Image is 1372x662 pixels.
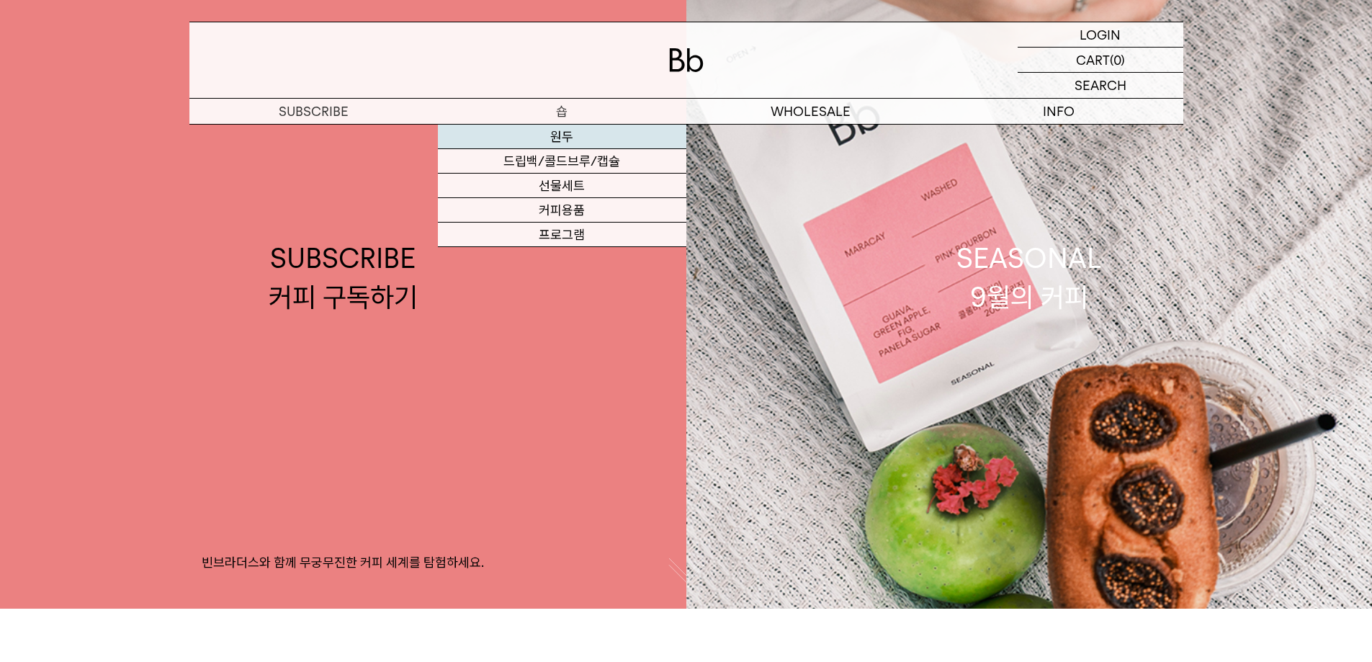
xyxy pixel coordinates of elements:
div: SUBSCRIBE 커피 구독하기 [269,239,418,316]
a: 원두 [438,125,686,149]
p: SEARCH [1075,73,1126,98]
a: 프로그램 [438,223,686,247]
a: 커피용품 [438,198,686,223]
div: SEASONAL 9월의 커피 [956,239,1102,316]
img: 로고 [669,48,704,72]
p: CART [1076,48,1110,72]
a: LOGIN [1018,22,1183,48]
p: WHOLESALE [686,99,935,124]
a: CART (0) [1018,48,1183,73]
p: (0) [1110,48,1125,72]
a: 드립백/콜드브루/캡슐 [438,149,686,174]
a: SUBSCRIBE [189,99,438,124]
a: 선물세트 [438,174,686,198]
p: LOGIN [1080,22,1121,47]
p: INFO [935,99,1183,124]
a: 숍 [438,99,686,124]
